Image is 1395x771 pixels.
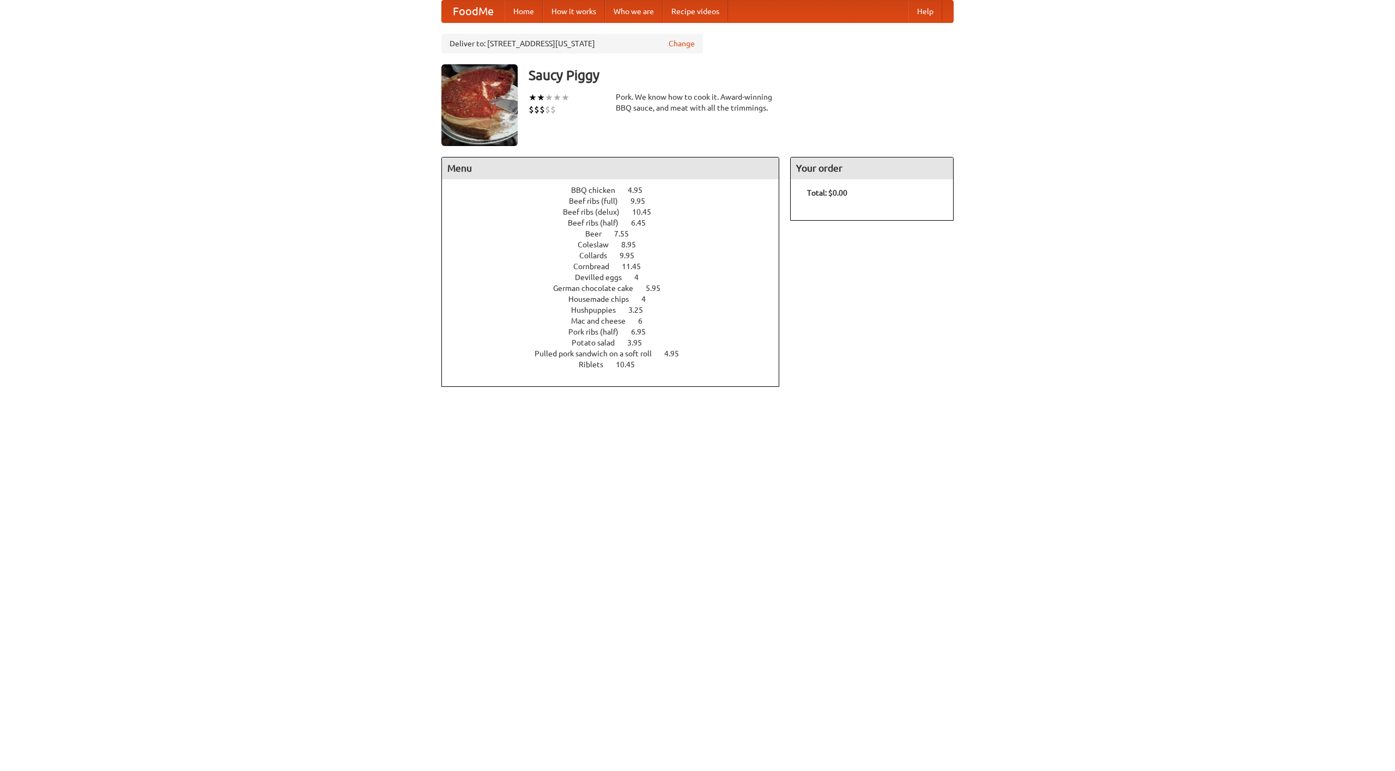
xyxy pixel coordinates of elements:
div: Deliver to: [STREET_ADDRESS][US_STATE] [441,34,703,53]
span: Beef ribs (full) [569,197,629,205]
a: Hushpuppies 3.25 [571,306,663,314]
a: BBQ chicken 4.95 [571,186,663,195]
span: 10.45 [632,208,662,216]
a: Change [669,38,695,49]
a: Collards 9.95 [579,251,654,260]
h3: Saucy Piggy [529,64,954,86]
a: Mac and cheese 6 [571,317,663,325]
span: Pork ribs (half) [568,327,629,336]
span: BBQ chicken [571,186,626,195]
span: Housemade chips [568,295,640,303]
a: FoodMe [442,1,505,22]
span: 10.45 [616,360,646,369]
span: 9.95 [630,197,656,205]
span: German chocolate cake [553,284,644,293]
span: 4.95 [664,349,690,358]
span: 8.95 [621,240,647,249]
span: 4 [641,295,657,303]
li: $ [545,104,550,116]
a: How it works [543,1,605,22]
span: 7.55 [614,229,640,238]
img: angular.jpg [441,64,518,146]
span: 3.25 [628,306,654,314]
li: $ [550,104,556,116]
a: Coleslaw 8.95 [578,240,656,249]
span: Potato salad [572,338,626,347]
li: ★ [561,92,569,104]
span: 9.95 [620,251,645,260]
a: Beef ribs (delux) 10.45 [563,208,671,216]
span: Cornbread [573,262,620,271]
span: 4 [634,273,650,282]
a: Devilled eggs 4 [575,273,659,282]
span: Collards [579,251,618,260]
li: $ [529,104,534,116]
a: Riblets 10.45 [579,360,655,369]
span: Devilled eggs [575,273,633,282]
span: 6.95 [631,327,657,336]
span: 11.45 [622,262,652,271]
span: Hushpuppies [571,306,627,314]
h4: Menu [442,157,779,179]
div: Pork. We know how to cook it. Award-winning BBQ sauce, and meat with all the trimmings. [616,92,779,113]
a: Home [505,1,543,22]
span: 5.95 [646,284,671,293]
a: Potato salad 3.95 [572,338,662,347]
a: Housemade chips 4 [568,295,666,303]
li: ★ [529,92,537,104]
span: Riblets [579,360,614,369]
span: Beer [585,229,612,238]
span: Mac and cheese [571,317,636,325]
h4: Your order [791,157,953,179]
a: Beef ribs (half) 6.45 [568,218,666,227]
li: ★ [537,92,545,104]
a: Pork ribs (half) 6.95 [568,327,666,336]
span: Coleslaw [578,240,620,249]
a: Cornbread 11.45 [573,262,661,271]
a: Help [908,1,942,22]
a: Beer 7.55 [585,229,649,238]
a: Who we are [605,1,663,22]
b: Total: $0.00 [807,189,847,197]
a: German chocolate cake 5.95 [553,284,681,293]
span: 6.45 [631,218,657,227]
a: Recipe videos [663,1,728,22]
span: 3.95 [627,338,653,347]
a: Beef ribs (full) 9.95 [569,197,665,205]
span: Pulled pork sandwich on a soft roll [535,349,663,358]
li: $ [539,104,545,116]
li: ★ [545,92,553,104]
span: Beef ribs (delux) [563,208,630,216]
span: Beef ribs (half) [568,218,629,227]
li: $ [534,104,539,116]
li: ★ [553,92,561,104]
span: 4.95 [628,186,653,195]
span: 6 [638,317,653,325]
a: Pulled pork sandwich on a soft roll 4.95 [535,349,699,358]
